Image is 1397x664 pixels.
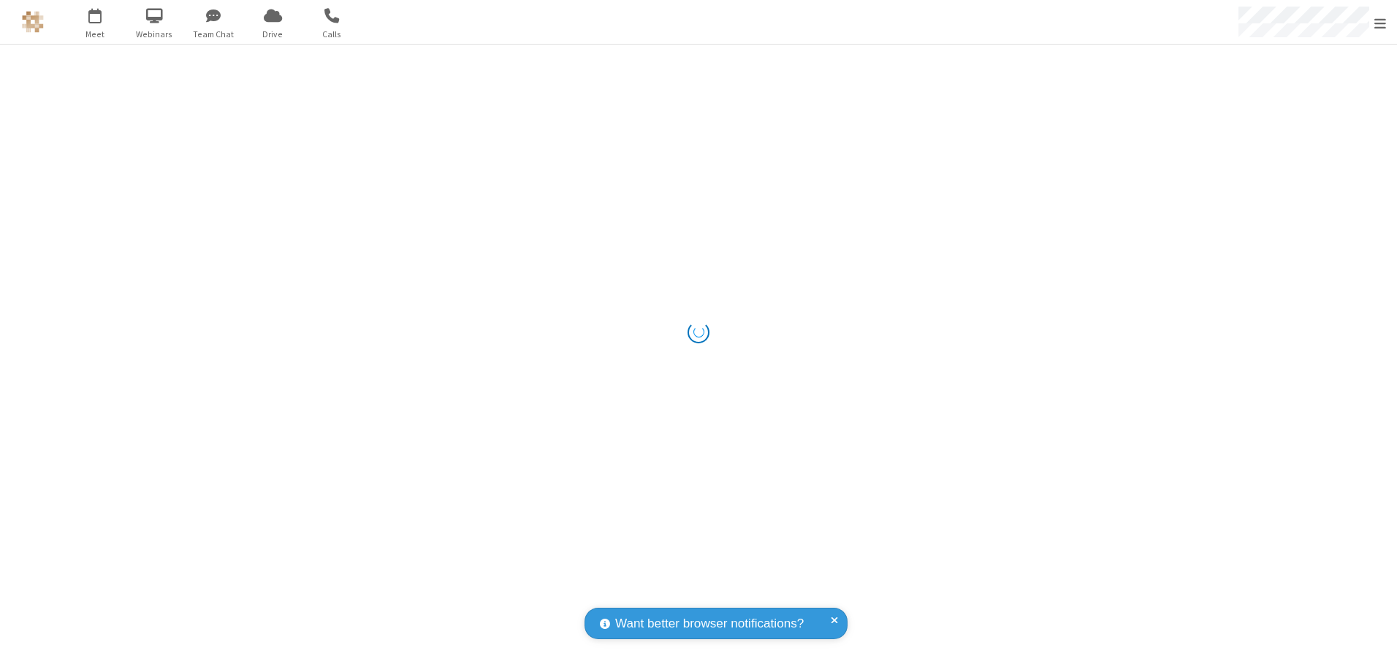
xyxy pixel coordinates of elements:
[68,28,123,41] span: Meet
[305,28,359,41] span: Calls
[186,28,241,41] span: Team Chat
[615,614,804,633] span: Want better browser notifications?
[245,28,300,41] span: Drive
[127,28,182,41] span: Webinars
[22,11,44,33] img: QA Selenium DO NOT DELETE OR CHANGE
